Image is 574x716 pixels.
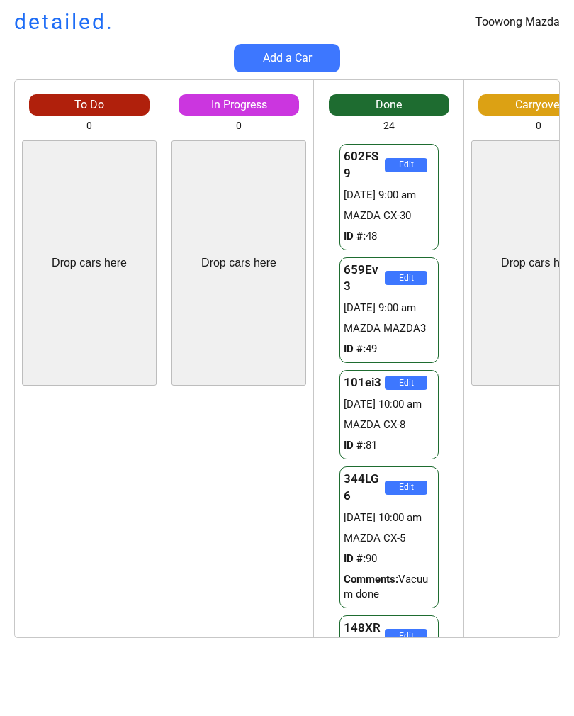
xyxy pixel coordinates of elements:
[385,158,427,172] button: Edit
[344,342,434,357] div: 49
[344,573,398,586] strong: Comments:
[385,376,427,390] button: Edit
[383,119,395,133] div: 24
[344,208,434,223] div: MAZDA CX-30
[179,97,299,113] div: In Progress
[344,262,385,296] div: 659Ev3
[344,321,434,336] div: MAZDA MAZDA3
[86,119,92,133] div: 0
[344,301,434,315] div: [DATE] 9:00 am
[329,97,449,113] div: Done
[385,629,427,643] button: Edit
[344,418,434,432] div: MAZDA CX-8
[344,552,366,565] strong: ID #:
[385,481,427,495] button: Edit
[344,471,385,505] div: 344LG6
[385,271,427,285] button: Edit
[52,255,127,271] div: Drop cars here
[344,230,366,242] strong: ID #:
[475,14,560,30] div: Toowong Mazda
[236,119,242,133] div: 0
[344,620,385,654] div: 148XRW
[344,342,366,355] strong: ID #:
[14,7,114,37] h1: detailed.
[344,438,434,453] div: 81
[344,148,385,182] div: 602FS9
[344,510,434,525] div: [DATE] 10:00 am
[344,188,434,203] div: [DATE] 9:00 am
[201,255,276,271] div: Drop cars here
[344,397,434,412] div: [DATE] 10:00 am
[536,119,541,133] div: 0
[344,572,434,602] div: Vacuum done
[344,374,385,391] div: 101ei3
[344,439,366,452] strong: ID #:
[29,97,150,113] div: To Do
[344,229,434,244] div: 48
[344,531,434,546] div: MAZDA CX-5
[234,44,340,72] button: Add a Car
[344,552,434,566] div: 90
